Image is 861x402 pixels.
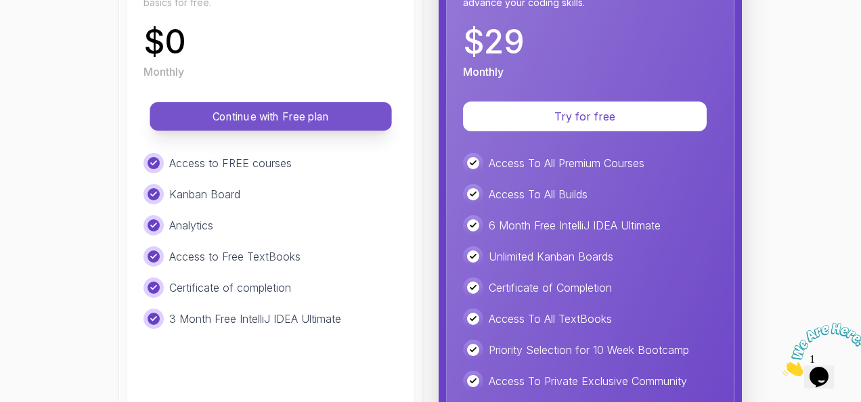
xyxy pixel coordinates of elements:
img: Chat attention grabber [5,5,89,59]
p: Monthly [463,64,504,80]
p: Try for free [479,108,690,125]
iframe: chat widget [777,317,861,382]
p: Monthly [143,64,184,80]
p: Certificate of completion [169,280,291,296]
p: $ 0 [143,26,186,58]
p: Unlimited Kanban Boards [489,248,613,265]
p: Access to Free TextBooks [169,248,301,265]
p: 6 Month Free IntelliJ IDEA Ultimate [489,217,661,233]
p: 3 Month Free IntelliJ IDEA Ultimate [169,311,341,327]
p: Access To All Builds [489,186,588,202]
button: Try for free [463,102,707,131]
p: Access To All TextBooks [489,311,612,327]
p: Priority Selection for 10 Week Bootcamp [489,342,689,358]
span: 1 [5,5,11,17]
p: Access To All Premium Courses [489,155,644,171]
p: Analytics [169,217,213,233]
p: $ 29 [463,26,525,58]
p: Certificate of Completion [489,280,612,296]
button: Continue with Free plan [150,102,391,131]
p: Kanban Board [169,186,240,202]
p: Access To Private Exclusive Community [489,373,687,389]
p: Access to FREE courses [169,155,292,171]
p: Continue with Free plan [165,109,376,125]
